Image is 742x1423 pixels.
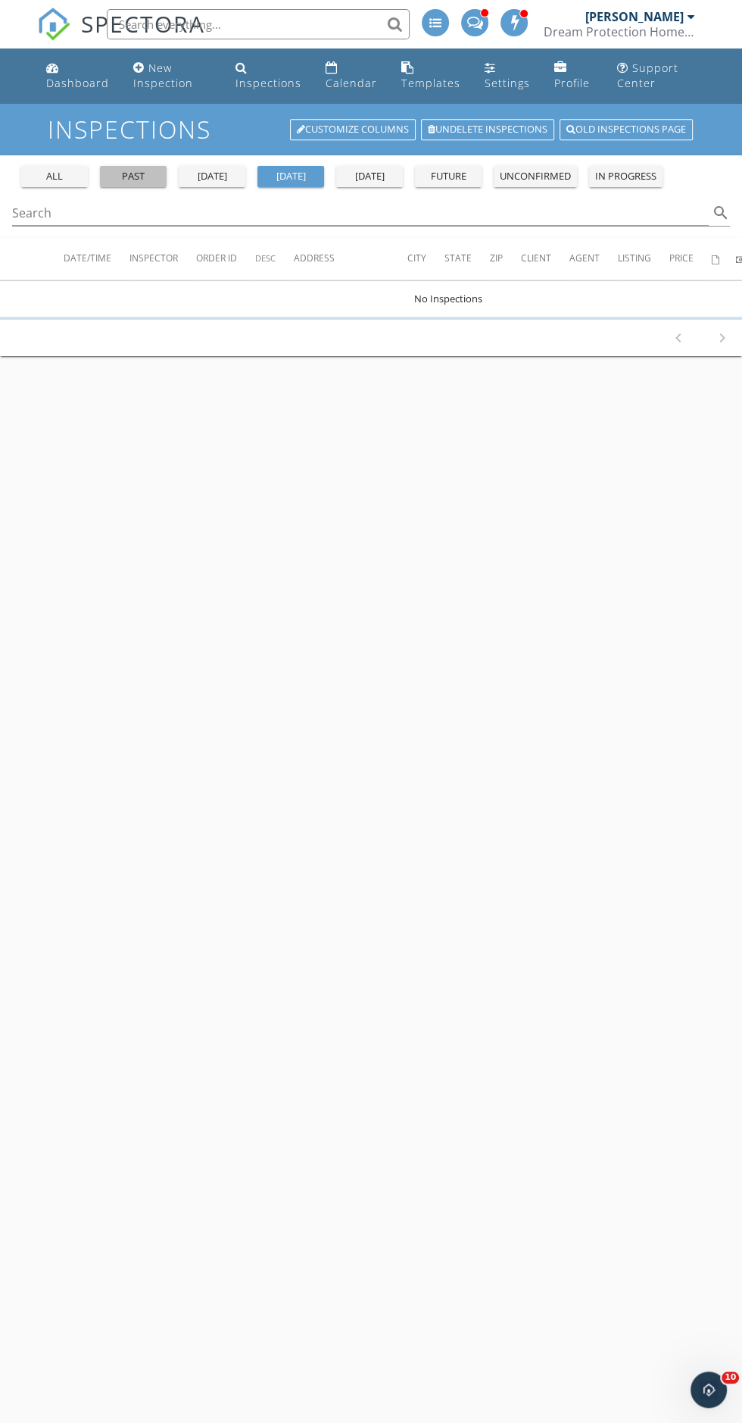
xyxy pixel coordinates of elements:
[500,169,571,184] div: unconfirmed
[64,252,111,264] span: Date/Time
[263,169,318,184] div: [DATE]
[548,55,599,98] a: Profile
[320,55,383,98] a: Calendar
[196,252,237,264] span: Order ID
[40,55,115,98] a: Dashboard
[401,76,460,90] div: Templates
[618,252,651,264] span: Listing
[589,166,662,187] button: in progress
[722,1371,739,1384] span: 10
[235,76,301,90] div: Inspections
[569,252,600,264] span: Agent
[444,238,490,280] th: State: Not sorted.
[618,238,669,280] th: Listing: Not sorted.
[106,169,161,184] div: past
[294,252,335,264] span: Address
[255,238,294,280] th: Desc: Not sorted.
[255,252,276,264] span: Desc
[407,252,426,264] span: City
[669,238,712,280] th: Price: Not sorted.
[326,76,377,90] div: Calendar
[64,238,129,280] th: Date/Time: Not sorted.
[585,9,684,24] div: [PERSON_NAME]
[485,76,530,90] div: Settings
[107,9,410,39] input: Search everything...
[290,119,416,140] a: Customize Columns
[490,238,521,280] th: Zip: Not sorted.
[37,8,70,41] img: The Best Home Inspection Software - Spectora
[490,252,503,264] span: Zip
[407,238,444,280] th: City: Not sorted.
[611,55,702,98] a: Support Center
[521,252,551,264] span: Client
[569,238,618,280] th: Agent: Not sorted.
[12,201,709,226] input: Search
[342,169,397,184] div: [DATE]
[185,169,239,184] div: [DATE]
[37,20,205,52] a: SPECTORA
[617,61,678,90] div: Support Center
[336,166,403,187] button: [DATE]
[421,119,554,140] a: Undelete inspections
[229,55,307,98] a: Inspections
[179,166,245,187] button: [DATE]
[712,238,736,280] th: Agreements signed: Not sorted.
[21,166,88,187] button: all
[129,252,178,264] span: Inspector
[595,169,656,184] div: in progress
[294,238,407,280] th: Address: Not sorted.
[46,76,109,90] div: Dashboard
[691,1371,727,1408] iframe: Intercom live chat
[395,55,466,98] a: Templates
[444,252,472,264] span: State
[196,238,255,280] th: Order ID: Not sorted.
[415,166,482,187] button: future
[48,116,694,142] h1: Inspections
[129,238,196,280] th: Inspector: Not sorted.
[81,8,205,39] span: SPECTORA
[712,204,730,222] i: search
[479,55,536,98] a: Settings
[100,166,167,187] button: past
[494,166,577,187] button: unconfirmed
[521,238,569,280] th: Client: Not sorted.
[133,61,193,90] div: New Inspection
[421,169,475,184] div: future
[554,76,590,90] div: Profile
[560,119,693,140] a: Old inspections page
[257,166,324,187] button: [DATE]
[544,24,695,39] div: Dream Protection Home Inspection LLC
[27,169,82,184] div: all
[127,55,217,98] a: New Inspection
[669,252,694,264] span: Price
